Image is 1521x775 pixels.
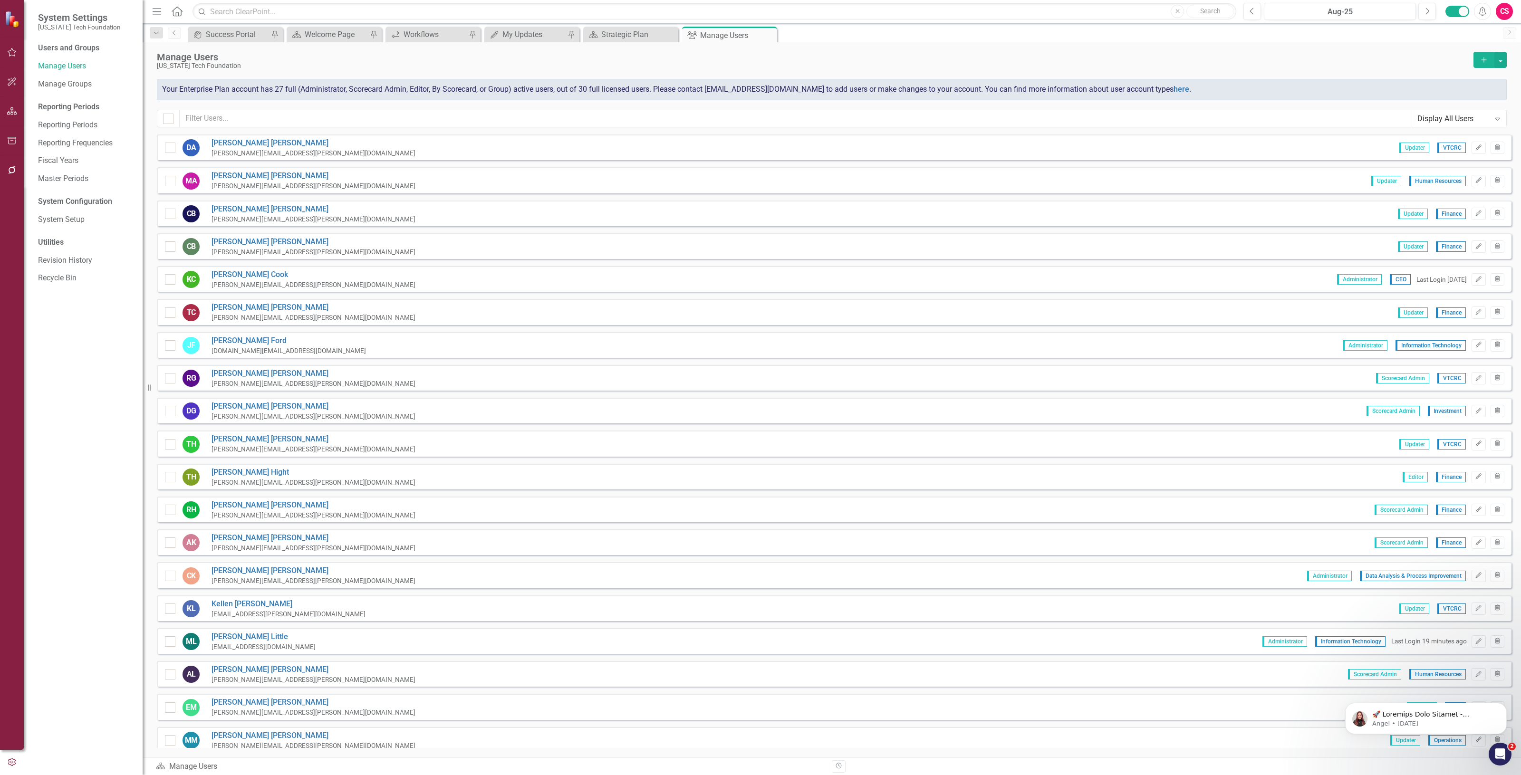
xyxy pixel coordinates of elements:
[1428,406,1466,416] span: Investment
[212,642,316,651] div: [EMAIL_ADDRESS][DOMAIN_NAME]
[1331,683,1521,749] iframe: Intercom notifications message
[212,313,415,322] div: [PERSON_NAME][EMAIL_ADDRESS][PERSON_NAME][DOMAIN_NAME]
[38,196,133,207] div: System Configuration
[1390,274,1411,285] span: CEO
[1396,340,1466,351] span: Information Technology
[38,255,133,266] a: Revision History
[487,29,565,40] a: My Updates
[1398,209,1428,219] span: Updater
[212,368,415,379] a: [PERSON_NAME] [PERSON_NAME]
[1315,636,1386,647] span: Information Technology
[1436,307,1466,318] span: Finance
[1376,373,1429,383] span: Scorecard Admin
[212,500,415,511] a: [PERSON_NAME] [PERSON_NAME]
[1348,669,1401,679] span: Scorecard Admin
[156,761,825,772] div: Manage Users
[212,675,415,684] div: [PERSON_NAME][EMAIL_ADDRESS][PERSON_NAME][DOMAIN_NAME]
[1489,743,1511,765] iframe: Intercom live chat
[212,138,415,149] a: [PERSON_NAME] [PERSON_NAME]
[179,110,1411,127] input: Filter Users...
[1262,636,1307,647] span: Administrator
[38,237,133,248] div: Utilities
[193,3,1236,20] input: Search ClearPoint...
[212,631,316,642] a: [PERSON_NAME] Little
[289,29,367,40] a: Welcome Page
[212,741,415,750] div: [PERSON_NAME][EMAIL_ADDRESS][PERSON_NAME][DOMAIN_NAME]
[1437,373,1466,383] span: VTCRC
[38,12,121,23] span: System Settings
[212,401,415,412] a: [PERSON_NAME] [PERSON_NAME]
[183,436,200,453] div: TH
[1409,176,1466,186] span: Human Resources
[212,335,366,346] a: [PERSON_NAME] Ford
[212,664,415,675] a: [PERSON_NAME] [PERSON_NAME]
[1174,85,1189,94] a: here
[183,567,200,584] div: CK
[1264,3,1416,20] button: Aug-25
[212,412,415,421] div: [PERSON_NAME][EMAIL_ADDRESS][PERSON_NAME][DOMAIN_NAME]
[1436,241,1466,252] span: Finance
[206,29,269,40] div: Success Portal
[1399,143,1429,153] span: Updater
[212,302,415,313] a: [PERSON_NAME] [PERSON_NAME]
[183,469,200,486] div: TH
[1398,241,1428,252] span: Updater
[1399,603,1429,614] span: Updater
[212,182,415,191] div: [PERSON_NAME][EMAIL_ADDRESS][PERSON_NAME][DOMAIN_NAME]
[212,610,366,619] div: [EMAIL_ADDRESS][PERSON_NAME][DOMAIN_NAME]
[1436,472,1466,482] span: Finance
[1200,7,1221,15] span: Search
[1391,637,1467,646] div: Last Login 19 minutes ago
[38,102,133,113] div: Reporting Periods
[212,204,415,215] a: [PERSON_NAME] [PERSON_NAME]
[1307,571,1352,581] span: Administrator
[157,62,1469,69] div: [US_STATE] Tech Foundation
[38,61,133,72] a: Manage Users
[1403,472,1428,482] span: Editor
[157,52,1469,62] div: Manage Users
[1416,275,1467,284] div: Last Login [DATE]
[212,599,366,610] a: Kellen [PERSON_NAME]
[183,139,200,156] div: DA
[183,271,200,288] div: KC
[1417,113,1490,124] div: Display All Users
[601,29,676,40] div: Strategic Plan
[183,534,200,551] div: AK
[502,29,565,40] div: My Updates
[38,214,133,225] a: System Setup
[1360,571,1466,581] span: Data Analysis & Process Improvement
[1436,505,1466,515] span: Finance
[1399,439,1429,450] span: Updater
[1437,143,1466,153] span: VTCRC
[183,304,200,321] div: TC
[1409,669,1466,679] span: Human Resources
[183,337,200,354] div: JF
[212,237,415,248] a: [PERSON_NAME] [PERSON_NAME]
[190,29,269,40] a: Success Portal
[38,23,121,31] small: [US_STATE] Tech Foundation
[183,172,200,190] div: MA
[183,699,200,716] div: EM
[183,370,200,387] div: RG
[1367,406,1420,416] span: Scorecard Admin
[1267,6,1413,18] div: Aug-25
[212,379,415,388] div: [PERSON_NAME][EMAIL_ADDRESS][PERSON_NAME][DOMAIN_NAME]
[1496,3,1513,20] button: CS
[38,173,133,184] a: Master Periods
[183,600,200,617] div: KL
[1437,603,1466,614] span: VTCRC
[1436,209,1466,219] span: Finance
[38,138,133,149] a: Reporting Frequencies
[5,10,21,27] img: ClearPoint Strategy
[212,445,415,454] div: [PERSON_NAME][EMAIL_ADDRESS][PERSON_NAME][DOMAIN_NAME]
[212,511,415,520] div: [PERSON_NAME][EMAIL_ADDRESS][PERSON_NAME][DOMAIN_NAME]
[212,697,415,708] a: [PERSON_NAME] [PERSON_NAME]
[212,149,415,158] div: [PERSON_NAME][EMAIL_ADDRESS][PERSON_NAME][DOMAIN_NAME]
[1437,439,1466,450] span: VTCRC
[404,29,466,40] div: Workflows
